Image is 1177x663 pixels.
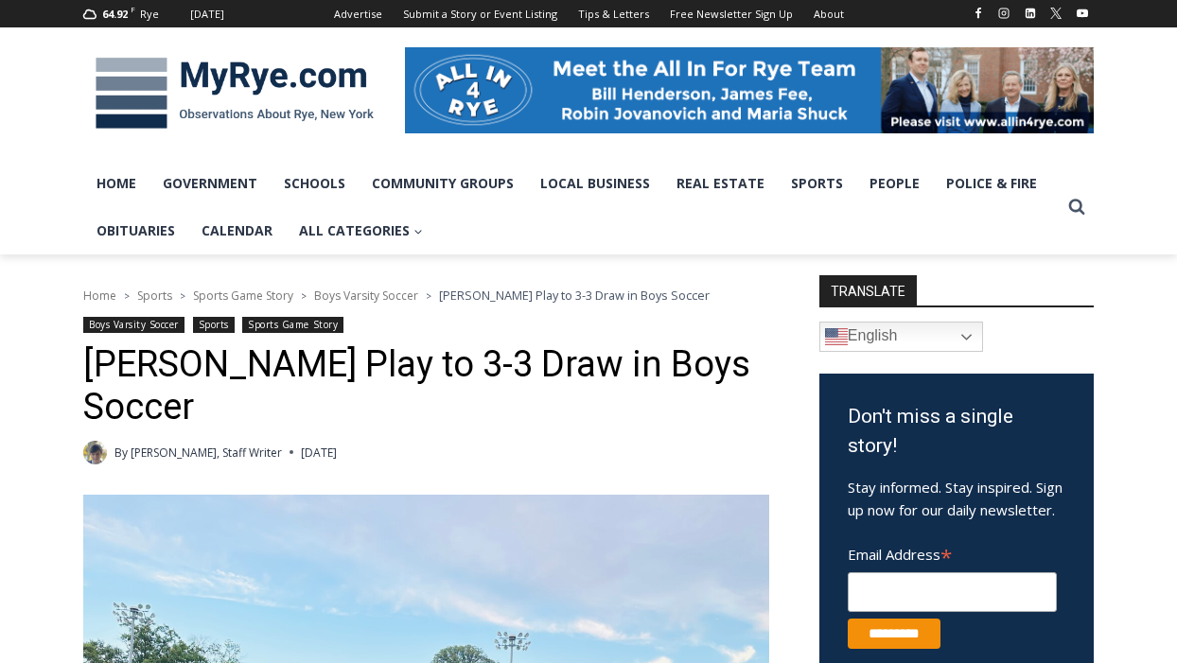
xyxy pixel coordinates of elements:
div: [DATE] [190,6,224,23]
nav: Breadcrumbs [83,286,769,305]
a: Boys Varsity Soccer [314,288,418,304]
a: Sports Game Story [193,288,293,304]
span: All Categories [299,220,423,241]
a: Home [83,160,149,207]
span: > [180,289,185,303]
a: Police & Fire [933,160,1050,207]
a: English [819,322,983,352]
a: X [1045,2,1067,25]
p: Stay informed. Stay inspired. Sign up now for our daily newsletter. [848,476,1065,521]
strong: TRANSLATE [819,275,917,305]
button: View Search Form [1060,190,1094,224]
a: Instagram [993,2,1015,25]
a: Real Estate [663,160,778,207]
img: en [825,325,848,348]
a: Schools [271,160,359,207]
a: Sports [137,288,172,304]
a: Sports [778,160,856,207]
a: Obituaries [83,207,188,254]
h1: [PERSON_NAME] Play to 3-3 Draw in Boys Soccer [83,343,769,429]
a: Home [83,288,116,304]
img: MyRye.com [83,44,386,143]
h3: Don't miss a single story! [848,402,1065,462]
img: All in for Rye [405,47,1094,132]
span: > [124,289,130,303]
a: Facebook [967,2,990,25]
label: Email Address [848,535,1057,569]
span: By [114,444,128,462]
a: Local Business [527,160,663,207]
span: > [426,289,431,303]
a: Author image [83,441,107,464]
a: Sports Game Story [242,317,343,333]
a: Calendar [188,207,286,254]
a: Government [149,160,271,207]
a: Community Groups [359,160,527,207]
div: Rye [140,6,159,23]
span: F [131,4,135,14]
a: Sports [193,317,235,333]
nav: Primary Navigation [83,160,1060,255]
img: (PHOTO: MyRye.com 2024 Head Intern, Editor and now Staff Writer Charlie Morris. Contributed.)Char... [83,441,107,464]
time: [DATE] [301,444,337,462]
a: YouTube [1071,2,1094,25]
span: [PERSON_NAME] Play to 3-3 Draw in Boys Soccer [439,287,710,304]
a: Linkedin [1019,2,1042,25]
span: 64.92 [102,7,128,21]
span: > [301,289,307,303]
a: Boys Varsity Soccer [83,317,184,333]
a: All Categories [286,207,436,254]
a: People [856,160,933,207]
a: [PERSON_NAME], Staff Writer [131,445,282,461]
